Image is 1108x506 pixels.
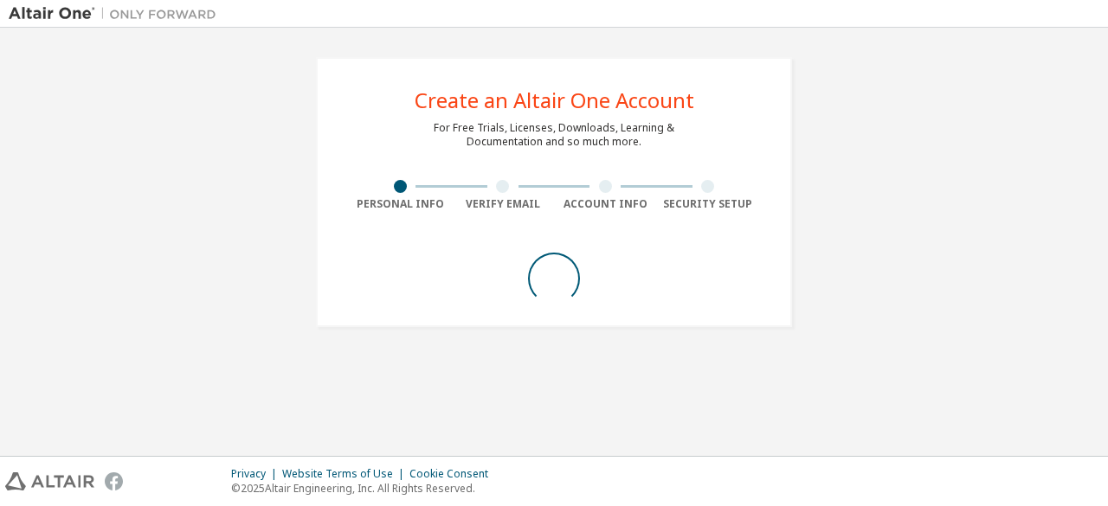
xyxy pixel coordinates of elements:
img: Altair One [9,5,225,22]
p: © 2025 Altair Engineering, Inc. All Rights Reserved. [231,481,499,496]
div: Personal Info [349,197,452,211]
img: facebook.svg [105,472,123,490]
div: Verify Email [452,197,555,211]
div: Privacy [231,467,282,481]
div: Cookie Consent [409,467,499,481]
div: Security Setup [657,197,760,211]
div: For Free Trials, Licenses, Downloads, Learning & Documentation and so much more. [434,121,674,149]
div: Website Terms of Use [282,467,409,481]
div: Create an Altair One Account [415,90,694,111]
div: Account Info [554,197,657,211]
img: altair_logo.svg [5,472,94,490]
